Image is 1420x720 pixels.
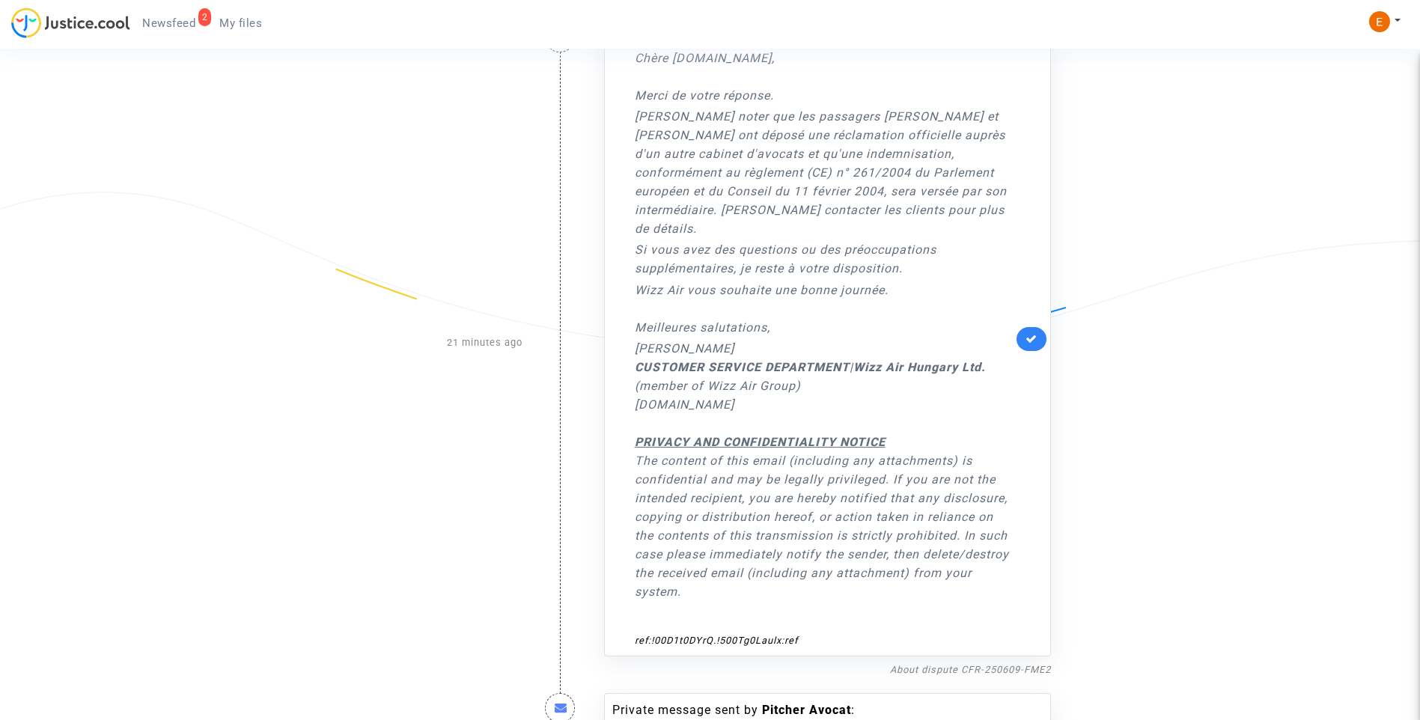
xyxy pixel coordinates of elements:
[635,360,986,393] span: | (member of Wizz Air Group)
[198,8,212,26] div: 2
[207,12,274,34] a: My files
[635,341,734,356] span: [PERSON_NAME]
[130,12,207,34] a: 2Newsfeed
[142,16,195,30] span: Newsfeed
[635,107,1013,238] p: [PERSON_NAME] noter que les passagers [PERSON_NAME] et [PERSON_NAME] ont déposé une réclamation o...
[635,51,775,65] span: Chère [DOMAIN_NAME],
[635,397,734,412] a: [DOMAIN_NAME]
[762,703,851,717] b: Pitcher Avocat
[635,49,1013,648] div: ref:!00D1t0DYrQ.!500Tg0Laulx:ref
[1369,11,1390,32] img: ACg8ocIeiFvHKe4dA5oeRFd_CiCnuxWUEc1A2wYhRJE3TTWt=s96-c
[635,435,1009,599] span: The content of this email (including any attachments) is confidential and may be legally privileg...
[853,360,986,374] b: Wizz Air Hungary Ltd.
[635,360,850,374] b: CUSTOMER SERVICE DEPARTMENT
[635,320,770,335] span: Meilleures salutations,
[635,240,1013,278] p: Si vous avez des questions ou des préoccupations supplémentaires, je reste à votre disposition.
[635,435,886,449] u: PRIVACY AND CONFIDENTIALITY NOTICE
[219,16,262,30] span: My files
[11,7,130,38] img: jc-logo.svg
[890,664,1051,675] a: About dispute CFR-250609-FME2
[635,88,774,103] span: Merci de votre réponse.
[358,7,534,678] div: 21 minutes ago
[612,31,1013,648] div: Message sent by :
[635,281,1013,337] p: Wizz Air vous souhaite une bonne journée.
